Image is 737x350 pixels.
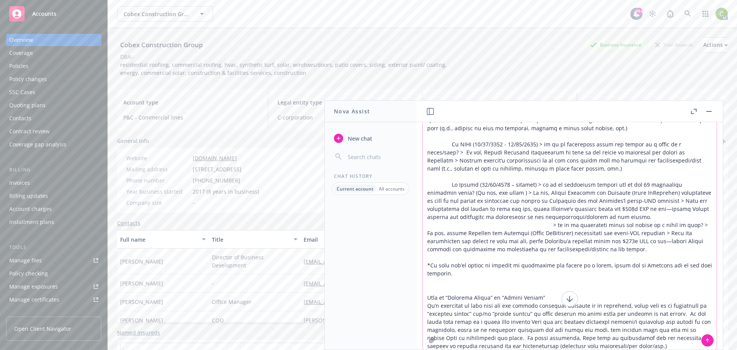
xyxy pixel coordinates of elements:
a: Overview [6,34,101,46]
span: COO [212,316,224,324]
button: Cobex Construction Group [117,6,213,22]
div: Business Insurance [586,40,645,50]
a: [EMAIL_ADDRESS][DOMAIN_NAME] [304,280,400,287]
span: Cobex Construction Group [124,10,190,18]
span: Service team [586,98,722,106]
div: SSC Cases [9,86,35,98]
span: Office Manager [212,298,251,306]
div: Manage exposures [9,280,58,293]
a: Invoices [6,177,101,189]
a: Contract review [6,125,101,138]
div: Overview [9,34,33,46]
div: Contacts [9,112,31,124]
a: Manage files [6,254,101,267]
span: [PERSON_NAME] [120,279,163,287]
span: residential roofiing, commercial roofing, hvac, synthetic turf, solar, windows/doors, patio cover... [120,61,448,76]
span: Accounts [32,11,56,17]
a: [EMAIL_ADDRESS][DOMAIN_NAME] [304,258,400,265]
div: Title [212,236,289,244]
a: Search [680,6,696,22]
span: [PERSON_NAME] [120,257,163,265]
a: [PERSON_NAME][EMAIL_ADDRESS][DOMAIN_NAME] [304,317,443,324]
a: Policy changes [6,73,101,85]
div: Contract review [9,125,50,138]
a: Switch app [698,6,713,22]
div: Manage files [9,254,42,267]
span: New chat [346,134,372,143]
div: Total Rewards [651,40,697,50]
div: Manage claims [9,307,48,319]
span: - [193,199,195,207]
span: P&C - Commercial lines [123,113,259,121]
span: [PHONE_NUMBER] [193,176,240,184]
div: Actions [703,38,728,52]
span: 2017 (8 years in business) [193,187,259,196]
h1: Nova Assist [334,107,370,115]
a: Accounts [6,3,101,25]
button: Title [209,230,301,249]
a: Installment plans [6,216,101,228]
div: Coverage [9,47,33,59]
a: Manage claims [6,307,101,319]
span: [PERSON_NAME] [120,316,163,324]
div: Installment plans [9,216,54,228]
a: [DOMAIN_NAME] [193,154,237,162]
a: add [719,137,728,146]
div: Mailing address [126,165,190,173]
span: [STREET_ADDRESS] [193,165,241,173]
img: photo [716,8,728,20]
a: SSC Cases [6,86,101,98]
div: Chat History [325,173,416,179]
div: Billing [6,166,101,174]
div: Quoting plans [9,99,46,111]
button: Actions [703,37,728,53]
div: Account charges [9,203,52,215]
div: Invoices [9,177,30,189]
div: Coverage gap analysis [9,138,66,151]
div: Full name [120,236,197,244]
a: Report a Bug [663,6,678,22]
a: Coverage gap analysis [6,138,101,151]
a: Manage certificates [6,294,101,306]
span: C-corporation [278,113,413,121]
div: DBA: - [120,53,134,61]
a: [EMAIL_ADDRESS][DOMAIN_NAME] [304,298,400,305]
a: Stop snowing [645,6,660,22]
a: Account charges [6,203,101,215]
div: Year business started [126,187,190,196]
div: Website [126,154,190,162]
a: Policies [6,60,101,72]
span: Account type [123,98,259,106]
button: Full name [117,230,209,249]
div: Manage certificates [9,294,59,306]
div: Phone number [126,176,190,184]
a: Quoting plans [6,99,101,111]
div: Email [304,236,442,244]
textarea: Lorem ips dolorsi am cons adi elitse doeius temp inci utlaboreetdolo: Ma Aliqu, Enima min ve quis... [423,87,717,350]
div: Policy changes [9,73,47,85]
span: Legal entity type [278,98,413,106]
p: All accounts [379,186,405,192]
span: Director of Business Development [212,253,297,269]
a: Coverage [6,47,101,59]
div: Policies [9,60,28,72]
a: Manage exposures [6,280,101,293]
div: Cobex Construction Group [117,40,206,50]
span: Open Client Navigator [14,325,71,333]
div: Company size [126,199,190,207]
a: Policy checking [6,267,101,280]
span: [PERSON_NAME] [120,298,163,306]
div: Billing updates [9,190,48,202]
button: New chat [331,131,410,145]
a: Contacts [6,112,101,124]
input: Search chats [346,151,407,162]
p: Current account [337,186,373,192]
a: Billing updates [6,190,101,202]
a: Contacts [117,219,140,227]
span: - [212,279,214,287]
button: Email [301,230,453,249]
div: Tools [6,244,101,251]
span: P&C estimated revenue [432,98,567,106]
div: Policy checking [9,267,48,280]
